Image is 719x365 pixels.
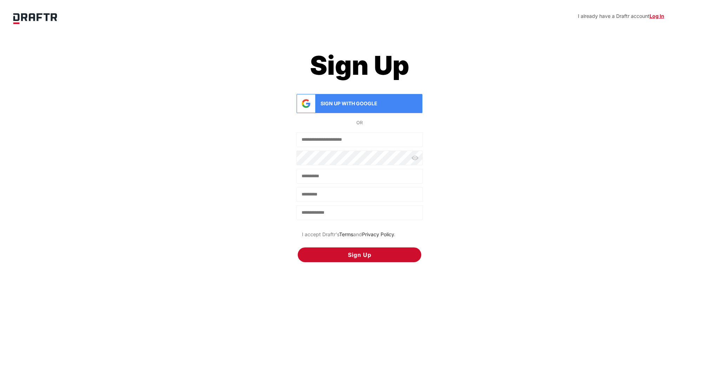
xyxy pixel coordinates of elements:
[298,247,421,262] button: Sign Up
[297,206,422,220] input: email_confirmation
[339,231,353,237] a: Terms
[649,13,664,19] a: Log In
[289,48,430,83] div: Sign Up
[297,187,422,201] input: last_name
[348,247,371,262] span: Sign Up
[297,151,422,165] input: Password
[297,169,422,183] input: first_name
[411,155,418,160] label: Show password
[75,12,664,20] p: I already have a Draftr account
[297,94,422,113] div: Sign up with Google
[7,7,63,29] img: logo-white.svg
[362,231,394,237] a: Privacy Policy
[302,231,395,237] span: I accept Draftr's and .
[356,120,363,125] span: or
[297,133,422,147] input: Email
